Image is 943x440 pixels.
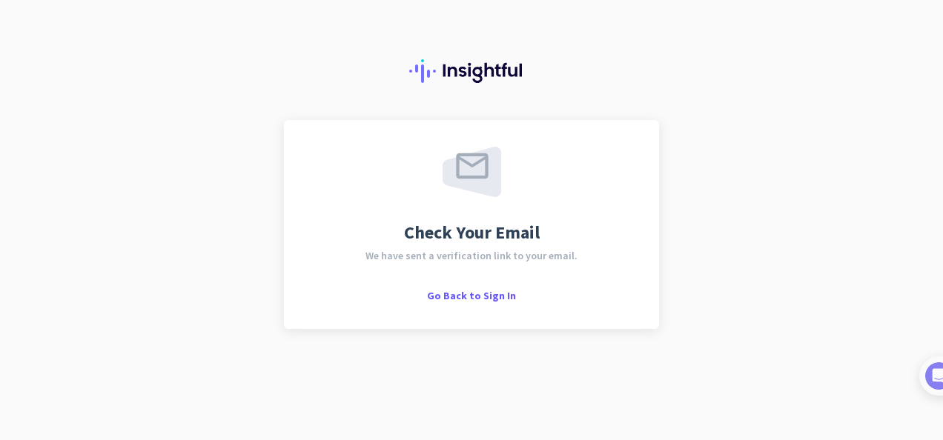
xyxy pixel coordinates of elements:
[365,250,578,261] span: We have sent a verification link to your email.
[409,59,534,83] img: Insightful
[427,289,516,302] span: Go Back to Sign In
[404,224,540,241] span: Check Your Email
[443,147,501,197] img: email-sent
